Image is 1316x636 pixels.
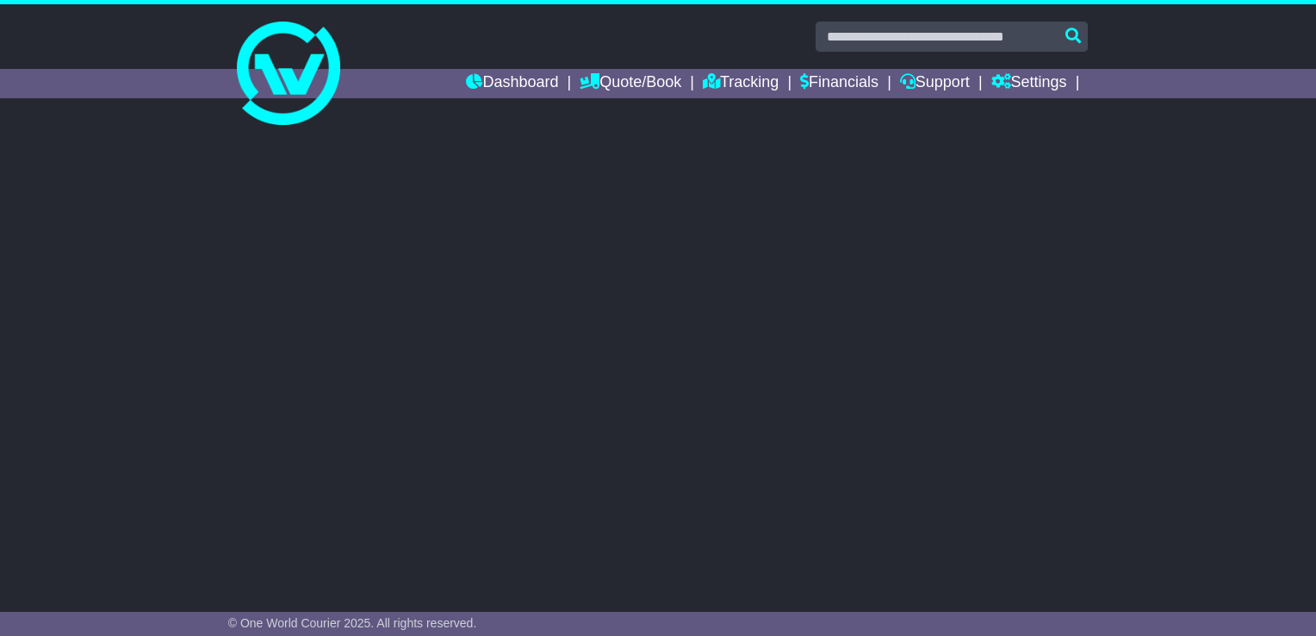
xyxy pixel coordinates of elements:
a: Quote/Book [580,69,681,98]
a: Tracking [703,69,779,98]
a: Settings [991,69,1067,98]
a: Financials [800,69,878,98]
span: © One World Courier 2025. All rights reserved. [228,616,477,630]
a: Support [900,69,970,98]
a: Dashboard [466,69,558,98]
